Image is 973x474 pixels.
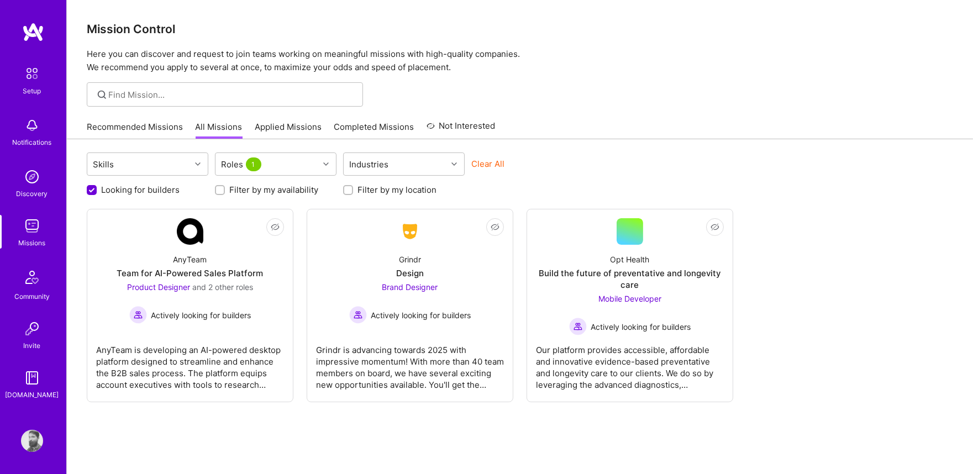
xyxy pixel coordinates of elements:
i: icon EyeClosed [711,223,719,231]
div: Discovery [17,188,48,199]
div: AnyTeam is developing an AI-powered desktop platform designed to streamline and enhance the B2B s... [96,335,284,391]
i: icon EyeClosed [491,223,499,231]
a: Company LogoAnyTeamTeam for AI-Powered Sales PlatformProduct Designer and 2 other rolesActively l... [96,218,284,393]
img: logo [22,22,44,42]
img: Actively looking for builders [569,318,587,335]
span: Brand Designer [382,282,438,292]
input: Find Mission... [109,89,355,101]
img: setup [20,62,44,85]
img: discovery [21,166,43,188]
img: bell [21,114,43,136]
div: Roles [219,156,266,172]
img: teamwork [21,215,43,237]
a: User Avatar [18,430,46,452]
img: Invite [21,318,43,340]
div: Missions [19,237,46,249]
div: Invite [24,340,41,351]
i: icon Chevron [195,161,201,167]
img: Actively looking for builders [129,306,147,324]
i: icon SearchGrey [96,88,108,101]
h3: Mission Control [87,22,953,36]
div: Our platform provides accessible, affordable and innovative evidence-based preventative and longe... [536,335,724,391]
i: icon Chevron [323,161,329,167]
img: Company Logo [177,218,203,245]
a: Not Interested [427,119,496,139]
img: User Avatar [21,430,43,452]
a: All Missions [196,121,243,139]
span: Mobile Developer [598,294,661,303]
a: Recommended Missions [87,121,183,139]
a: Applied Missions [255,121,322,139]
div: Community [14,291,50,302]
span: Actively looking for builders [371,309,471,321]
div: Skills [91,156,117,172]
img: guide book [21,367,43,389]
i: icon Chevron [451,161,457,167]
div: Grindr [399,254,421,265]
span: Actively looking for builders [591,321,691,333]
div: Grindr is advancing towards 2025 with impressive momentum! With more than 40 team members on boar... [316,335,504,391]
span: 1 [246,157,261,171]
span: and 2 other roles [192,282,253,292]
div: Team for AI-Powered Sales Platform [117,267,264,279]
span: Product Designer [127,282,190,292]
span: Actively looking for builders [151,309,251,321]
img: Company Logo [397,222,423,241]
div: Opt Health [611,254,650,265]
img: Community [19,264,45,291]
label: Looking for builders [101,184,180,196]
div: [DOMAIN_NAME] [6,389,59,401]
label: Filter by my location [357,184,436,196]
p: Here you can discover and request to join teams working on meaningful missions with high-quality ... [87,48,953,74]
button: Clear All [471,158,504,170]
div: Notifications [13,136,52,148]
a: Company LogoGrindrDesignBrand Designer Actively looking for buildersActively looking for builders... [316,218,504,393]
img: Actively looking for builders [349,306,367,324]
i: icon EyeClosed [271,223,280,231]
div: AnyTeam [173,254,207,265]
label: Filter by my availability [229,184,318,196]
div: Build the future of preventative and longevity care [536,267,724,291]
div: Setup [23,85,41,97]
a: Opt HealthBuild the future of preventative and longevity careMobile Developer Actively looking fo... [536,218,724,393]
div: Design [396,267,424,279]
div: Industries [347,156,392,172]
a: Completed Missions [334,121,414,139]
